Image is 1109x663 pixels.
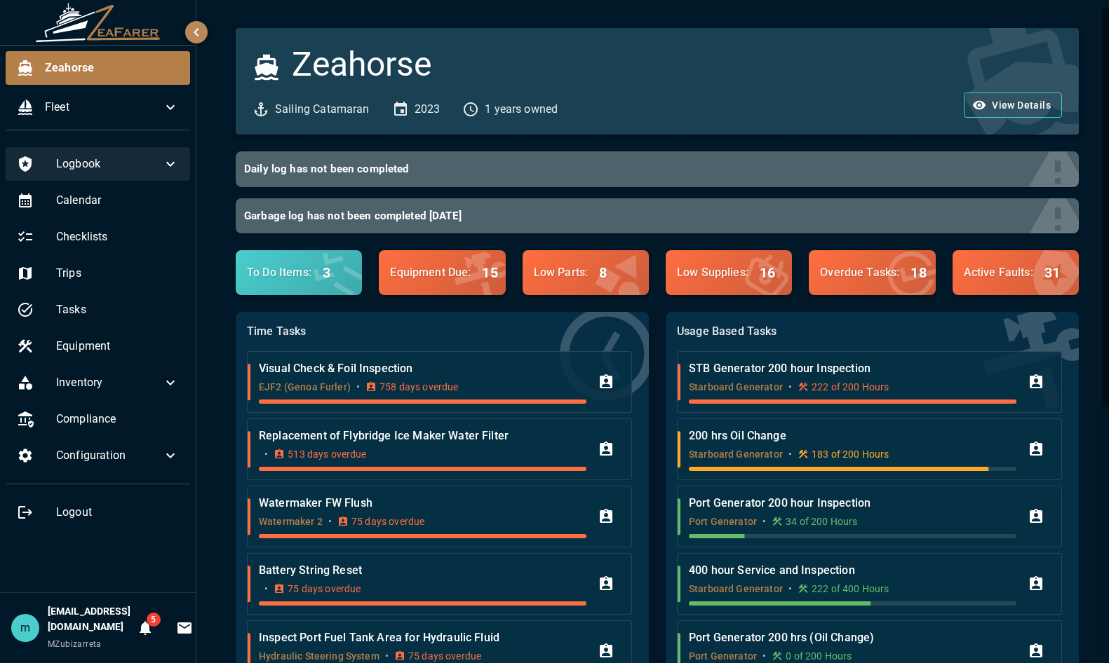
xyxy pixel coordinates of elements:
[259,514,323,528] p: Watermaker 2
[56,374,162,391] span: Inventory
[35,3,161,42] img: ZeaFarer Logo
[689,649,757,663] p: Port Generator
[170,614,199,642] button: Invitations
[415,101,441,118] p: 2023
[259,428,586,444] p: Replacement of Flybridge Ice Maker Water Filter
[689,360,1016,377] p: STB Generator 200 hour Inspection
[1022,435,1050,463] button: Assign Task
[259,562,586,579] p: Battery String Reset
[689,428,1016,444] p: 200 hrs Oil Change
[786,514,857,528] p: 34 of 200 Hours
[264,447,268,461] p: •
[788,447,792,461] p: •
[592,570,620,598] button: Assign Task
[760,261,775,284] h6: 16
[48,639,102,649] span: MZubizarreta
[56,411,179,428] span: Compliance
[288,447,366,461] p: 513 days overdue
[1044,261,1060,284] h6: 31
[56,301,179,318] span: Tasks
[56,504,179,521] span: Logout
[6,90,190,124] div: Fleet
[323,261,330,284] h6: 3
[236,151,1079,187] button: Daily log has not been completed
[788,380,792,394] p: •
[147,613,161,627] span: 5
[592,435,620,463] button: Assign Task
[1022,570,1050,598] button: Assign Task
[689,514,757,528] p: Port Generator
[910,261,926,284] h6: 18
[964,264,1033,281] p: Active Faults :
[788,582,792,596] p: •
[45,99,162,116] span: Fleet
[6,257,190,290] div: Trips
[689,447,783,461] p: Starboard Generator
[820,264,899,281] p: Overdue Tasks :
[247,323,638,340] p: Time Tasks
[592,368,620,396] button: Assign Task
[6,439,190,472] div: Configuration
[1022,503,1050,531] button: Assign Task
[288,582,361,596] p: 75 days overdue
[482,261,497,284] h6: 15
[247,264,311,281] p: To Do Items :
[379,380,458,394] p: 758 days overdue
[6,366,190,399] div: Inventory
[677,264,748,281] p: Low Supplies :
[259,649,379,663] p: Hydraulic Steering System
[786,649,852,663] p: 0 of 200 Hours
[408,649,481,663] p: 75 days overdue
[259,360,586,377] p: Visual Check & Foil Inspection
[762,649,766,663] p: •
[6,220,190,254] div: Checklists
[259,380,351,394] p: EJF2 (Genoa Furler)
[592,503,620,531] button: Assign Task
[812,582,889,596] p: 222 of 400 Hours
[45,60,179,76] span: Zeahorse
[689,495,1016,512] p: Port Generator 200 hour Inspection
[6,329,190,363] div: Equipment
[677,323,1068,340] p: Usage Based Tasks
[1022,368,1050,396] button: Assign Task
[534,264,589,281] p: Low Parts :
[56,447,162,464] span: Configuration
[812,447,889,461] p: 183 of 200 Hours
[292,45,431,84] h3: Zeahorse
[385,649,389,663] p: •
[689,380,783,394] p: Starboard Generator
[259,629,586,646] p: Inspect Port Fuel Tank Area for Hydraulic Fluid
[275,101,370,118] p: Sailing Catamaran
[689,629,1016,646] p: Port Generator 200 hrs (Oil Change)
[56,228,179,245] span: Checklists
[6,495,190,529] div: Logout
[48,604,131,635] h6: [EMAIL_ADDRESS][DOMAIN_NAME]
[351,514,424,528] p: 75 days overdue
[131,614,159,642] button: Notifications
[11,614,39,642] div: m
[259,495,586,512] p: Watermaker FW Flush
[244,160,1059,179] h6: Daily log has not been completed
[812,380,889,394] p: 222 of 200 Hours
[6,293,190,327] div: Tasks
[964,93,1062,118] button: View Details
[56,338,179,355] span: Equipment
[244,207,1059,226] h6: Garbage log has not been completed [DATE]
[356,380,360,394] p: •
[599,261,607,284] h6: 8
[689,562,1016,579] p: 400 hour Service and Inspection
[390,264,471,281] p: Equipment Due :
[6,402,190,436] div: Compliance
[762,514,766,528] p: •
[56,192,179,209] span: Calendar
[6,51,190,85] div: Zeahorse
[328,514,332,528] p: •
[485,101,558,118] p: 1 years owned
[56,156,162,172] span: Logbook
[264,582,268,596] p: •
[6,147,190,181] div: Logbook
[6,184,190,217] div: Calendar
[689,582,783,596] p: Starboard Generator
[236,198,1079,234] button: Garbage log has not been completed [DATE]
[56,265,179,282] span: Trips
